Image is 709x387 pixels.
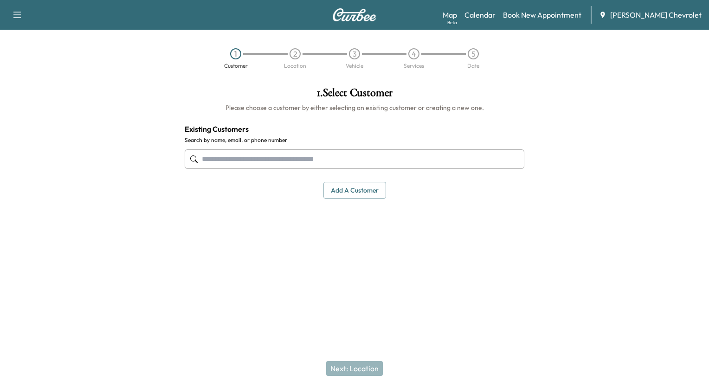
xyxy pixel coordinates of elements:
a: Calendar [464,9,496,20]
div: 2 [290,48,301,59]
div: 1 [230,48,241,59]
div: Vehicle [346,63,363,69]
div: Date [467,63,479,69]
h4: Existing Customers [185,123,524,135]
span: [PERSON_NAME] Chevrolet [610,9,702,20]
button: Add a customer [323,182,386,199]
img: Curbee Logo [332,8,377,21]
h6: Please choose a customer by either selecting an existing customer or creating a new one. [185,103,524,112]
div: 5 [468,48,479,59]
div: Beta [447,19,457,26]
div: Location [284,63,306,69]
h1: 1 . Select Customer [185,87,524,103]
div: 4 [408,48,419,59]
a: Book New Appointment [503,9,581,20]
a: MapBeta [443,9,457,20]
label: Search by name, email, or phone number [185,136,524,144]
div: Services [404,63,424,69]
div: 3 [349,48,360,59]
div: Customer [224,63,248,69]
